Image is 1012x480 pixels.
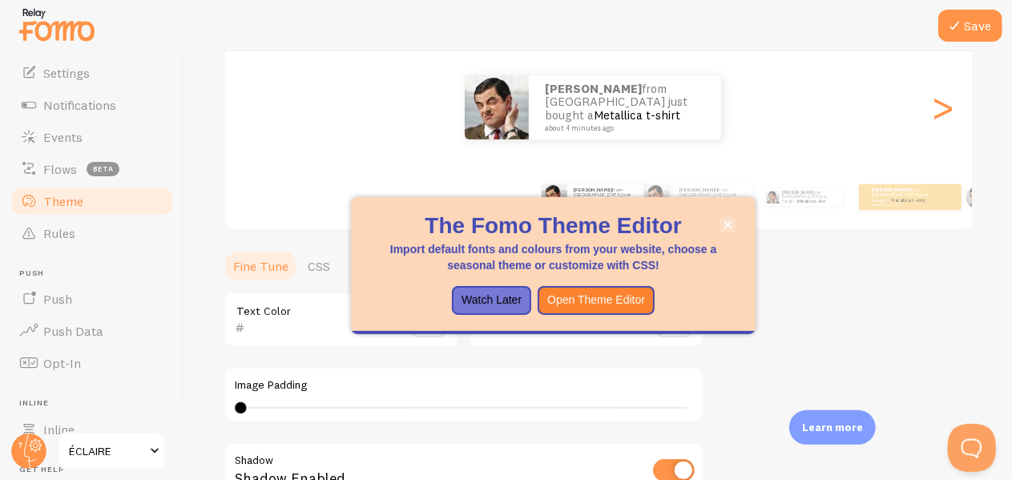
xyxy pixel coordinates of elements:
span: Events [43,129,83,145]
a: Metallica t-shirt [798,199,825,204]
label: Image Padding [235,378,693,393]
img: Fomo [966,185,990,208]
img: Fomo [465,75,529,139]
strong: [PERSON_NAME] [782,190,814,195]
a: Metallica t-shirt [594,107,680,123]
a: Push [10,283,175,315]
span: Inline [43,422,75,438]
p: from [GEOGRAPHIC_DATA] just bought a [545,83,705,132]
a: Push Data [10,315,175,347]
span: Push Data [43,323,103,339]
p: Learn more [802,420,863,435]
span: Theme [43,193,83,209]
small: about 4 minutes ago [872,204,934,207]
p: from [GEOGRAPHIC_DATA] just bought a [679,187,747,207]
p: from [GEOGRAPHIC_DATA] just bought a [782,188,836,206]
div: Learn more [789,410,876,445]
strong: [PERSON_NAME] [574,187,612,193]
img: Fomo [767,191,780,204]
img: fomo-relay-logo-orange.svg [17,4,97,45]
a: Rules [10,217,175,249]
strong: [PERSON_NAME] [545,81,642,96]
a: Flows beta [10,153,175,185]
p: from [GEOGRAPHIC_DATA] just bought a [574,187,638,207]
a: Theme [10,185,175,217]
span: beta [87,162,119,176]
span: Push [43,291,72,307]
a: Opt-In [10,347,175,379]
a: Inline [10,413,175,446]
strong: [PERSON_NAME] [872,187,910,193]
strong: [PERSON_NAME] [679,187,718,193]
a: ÉCLAIRE [58,432,166,470]
a: Fine Tune [224,250,298,282]
img: Fomo [644,184,670,210]
span: Inline [19,398,175,409]
a: Settings [10,57,175,89]
iframe: Help Scout Beacon - Open [948,424,996,472]
a: Metallica t-shirt [891,197,925,204]
div: Next slide [933,50,953,165]
p: from [GEOGRAPHIC_DATA] just bought a [872,187,936,207]
span: Settings [43,65,90,81]
div: The Fomo Theme EditorImport default fonts and colours from your website, choose a seasonal theme ... [351,197,756,334]
a: Notifications [10,89,175,121]
img: Fomo [542,184,567,210]
small: about 4 minutes ago [545,124,700,132]
span: Notifications [43,97,116,113]
span: Flows [43,161,77,177]
a: Events [10,121,175,153]
span: Rules [43,225,75,241]
span: Push [19,268,175,279]
a: CSS [298,250,340,282]
span: Opt-In [43,355,81,371]
span: ÉCLAIRE [69,442,145,461]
